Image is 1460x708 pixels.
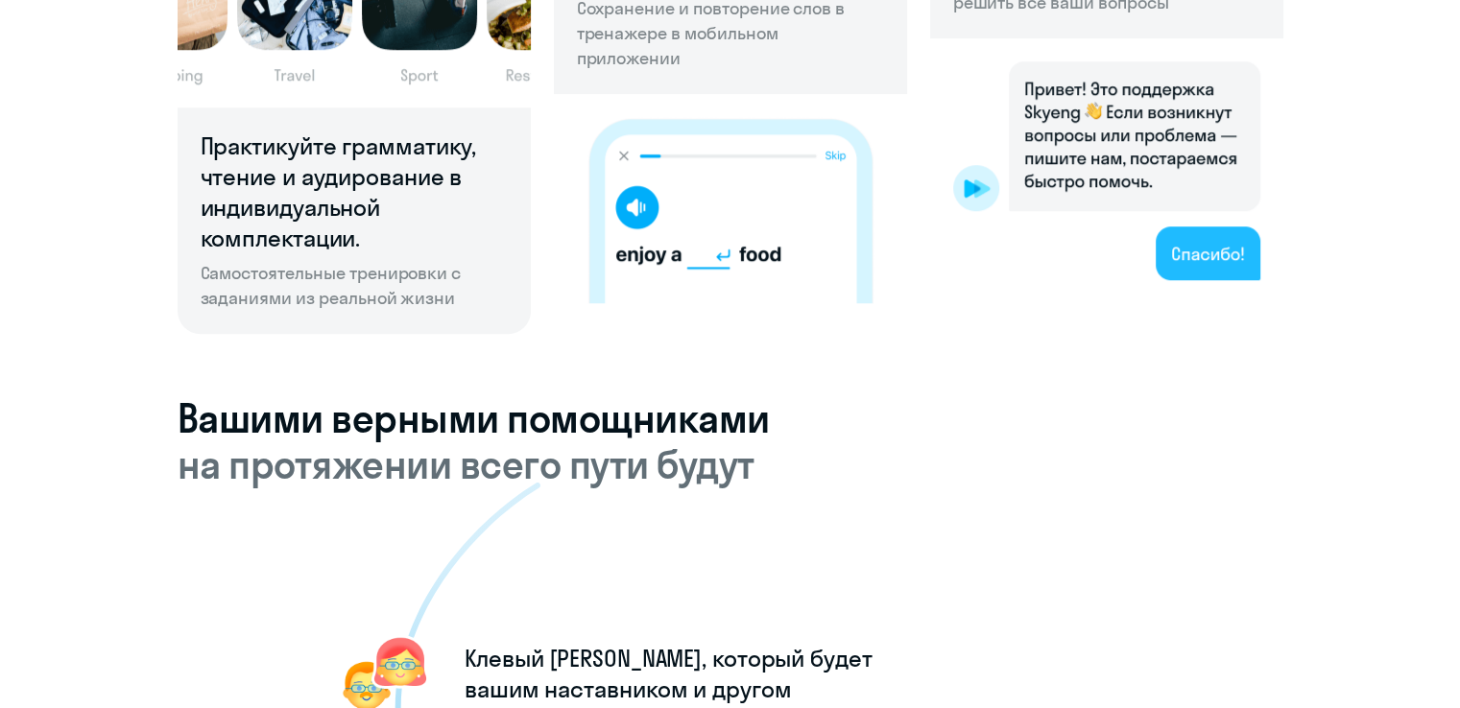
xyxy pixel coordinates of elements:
img: словарный запас [554,94,907,303]
font: Вашими верными помощниками [178,394,770,442]
font: Самостоятельные тренировки с заданиями из реальной жизни [201,262,462,309]
img: поддерживать [930,38,1283,303]
font: на протяжении всего пути будут [178,440,754,488]
font: Практикуйте грамматику, чтение и аудирование в индивидуальной комплектации. [201,131,477,252]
